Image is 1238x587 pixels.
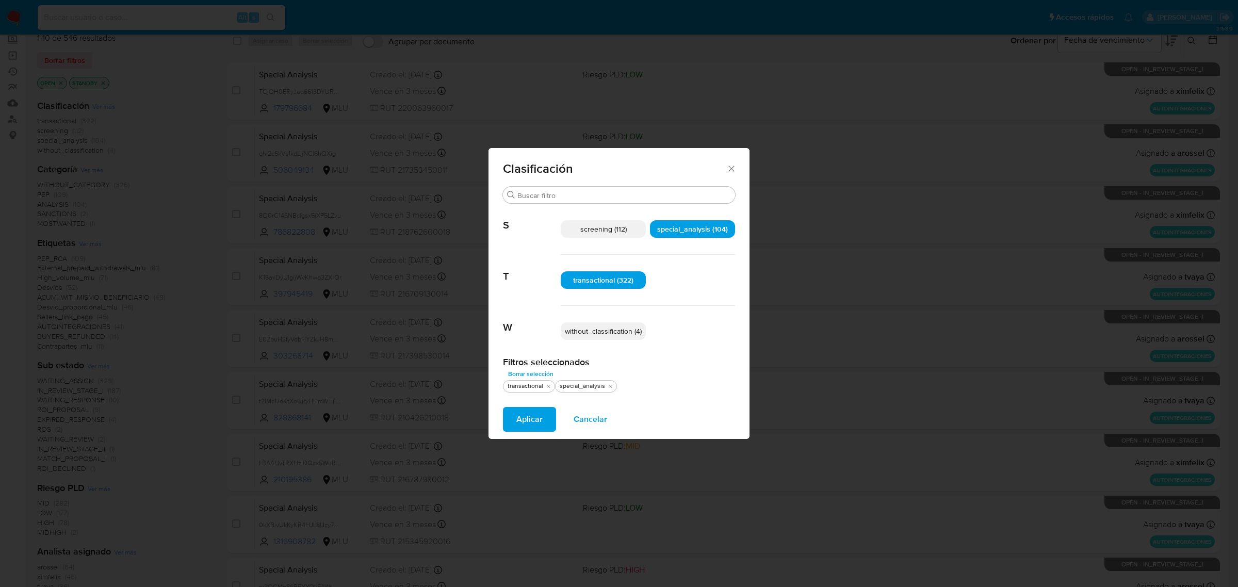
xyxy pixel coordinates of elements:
div: special_analysis (104) [650,220,735,238]
span: T [503,255,561,283]
button: Cancelar [560,407,621,432]
span: without_classification (4) [565,326,642,336]
div: transactional [506,382,545,390]
div: without_classification (4) [561,322,646,340]
button: Aplicar [503,407,556,432]
button: Cerrar [726,164,736,173]
span: special_analysis (104) [657,224,728,234]
button: quitar special_analysis [606,382,614,390]
div: screening (112) [561,220,646,238]
h2: Filtros seleccionados [503,356,735,368]
span: Clasificación [503,162,726,175]
span: S [503,204,561,232]
button: Borrar selección [503,368,559,380]
button: Buscar [507,191,515,199]
div: transactional (322) [561,271,646,289]
span: Borrar selección [508,369,553,379]
div: special_analysis [558,382,607,390]
span: transactional (322) [573,275,633,285]
button: quitar transactional [544,382,552,390]
span: Cancelar [574,408,607,431]
span: W [503,306,561,334]
span: screening (112) [580,224,627,234]
input: Buscar filtro [517,191,731,200]
span: Aplicar [516,408,543,431]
